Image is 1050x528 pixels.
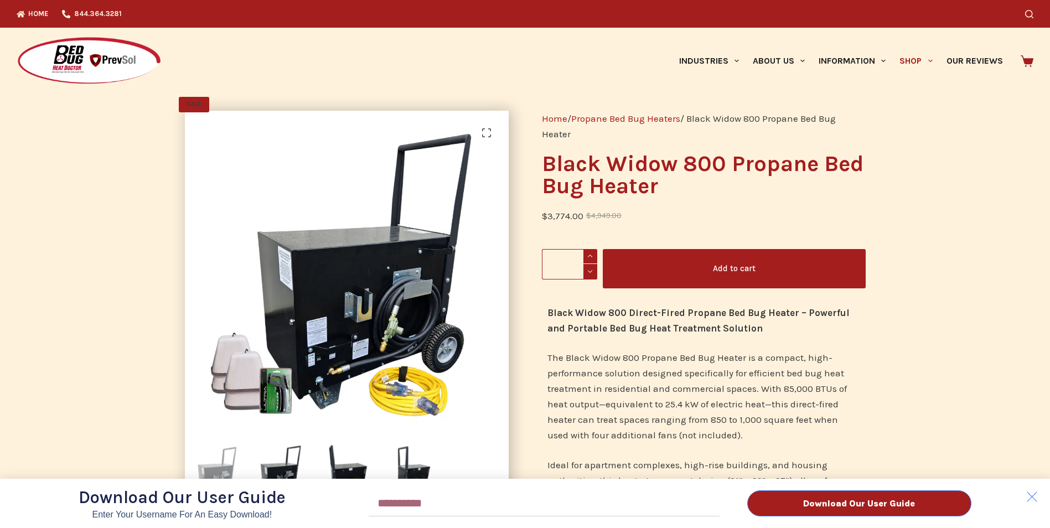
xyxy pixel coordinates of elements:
[9,4,42,38] button: Open LiveChat chat widget
[79,488,286,508] span: Download Our User Guide
[803,499,915,508] span: Download Our User Guide
[79,510,286,519] p: Enter Your Username for an Easy Download!
[747,490,971,516] button: Download Our User Guide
